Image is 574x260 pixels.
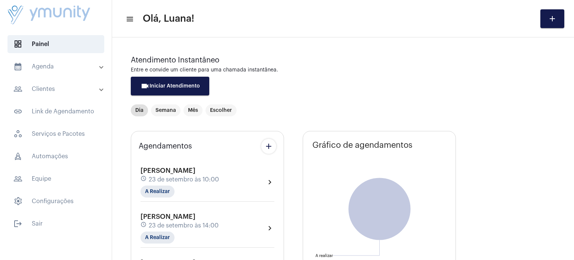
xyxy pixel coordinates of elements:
mat-expansion-panel-header: sidenav iconClientes [4,80,112,98]
span: Equipe [7,170,104,188]
span: Serviços e Pacotes [7,125,104,143]
mat-icon: schedule [141,221,147,230]
span: sidenav icon [13,152,22,161]
span: Link de Agendamento [7,103,104,120]
mat-chip: Semana [151,104,180,116]
span: Sair [7,215,104,233]
mat-icon: sidenav icon [13,174,22,183]
div: Atendimento Instantâneo [131,56,555,64]
mat-panel-title: Clientes [13,85,100,94]
button: Iniciar Atendimento [131,77,209,95]
div: Entre e convide um cliente para uma chamada instantânea. [131,67,555,73]
mat-chip: Escolher [206,104,237,116]
img: da4d17c4-93e0-4e87-ea01-5b37ad3a248d.png [6,4,92,27]
mat-icon: add [548,14,557,23]
span: Automações [7,147,104,165]
mat-icon: sidenav icon [126,15,133,24]
span: Agendamentos [139,142,192,150]
mat-icon: chevron_right [265,224,274,233]
mat-icon: chevron_right [265,178,274,187]
mat-icon: sidenav icon [13,107,22,116]
span: sidenav icon [13,129,22,138]
span: [PERSON_NAME] [141,167,195,174]
span: sidenav icon [13,40,22,49]
mat-chip: A Realizar [141,186,175,198]
span: [PERSON_NAME] [141,213,195,220]
mat-panel-title: Agenda [13,62,100,71]
mat-chip: Mês [183,104,203,116]
span: 23 de setembro às 10:00 [149,176,219,183]
span: sidenav icon [13,197,22,206]
span: Painel [7,35,104,53]
mat-icon: sidenav icon [13,219,22,228]
mat-icon: sidenav icon [13,85,22,94]
span: Iniciar Atendimento [141,83,200,89]
mat-icon: sidenav icon [13,62,22,71]
span: Gráfico de agendamentos [312,141,413,150]
mat-icon: add [264,142,273,151]
span: 23 de setembro às 14:00 [149,222,219,229]
mat-expansion-panel-header: sidenav iconAgenda [4,58,112,76]
mat-icon: videocam [141,82,149,91]
mat-chip: A Realizar [141,232,175,244]
text: A realizar [315,254,333,258]
mat-icon: schedule [141,175,147,184]
span: Olá, Luana! [143,13,194,25]
span: Configurações [7,192,104,210]
mat-chip: Dia [131,104,148,116]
